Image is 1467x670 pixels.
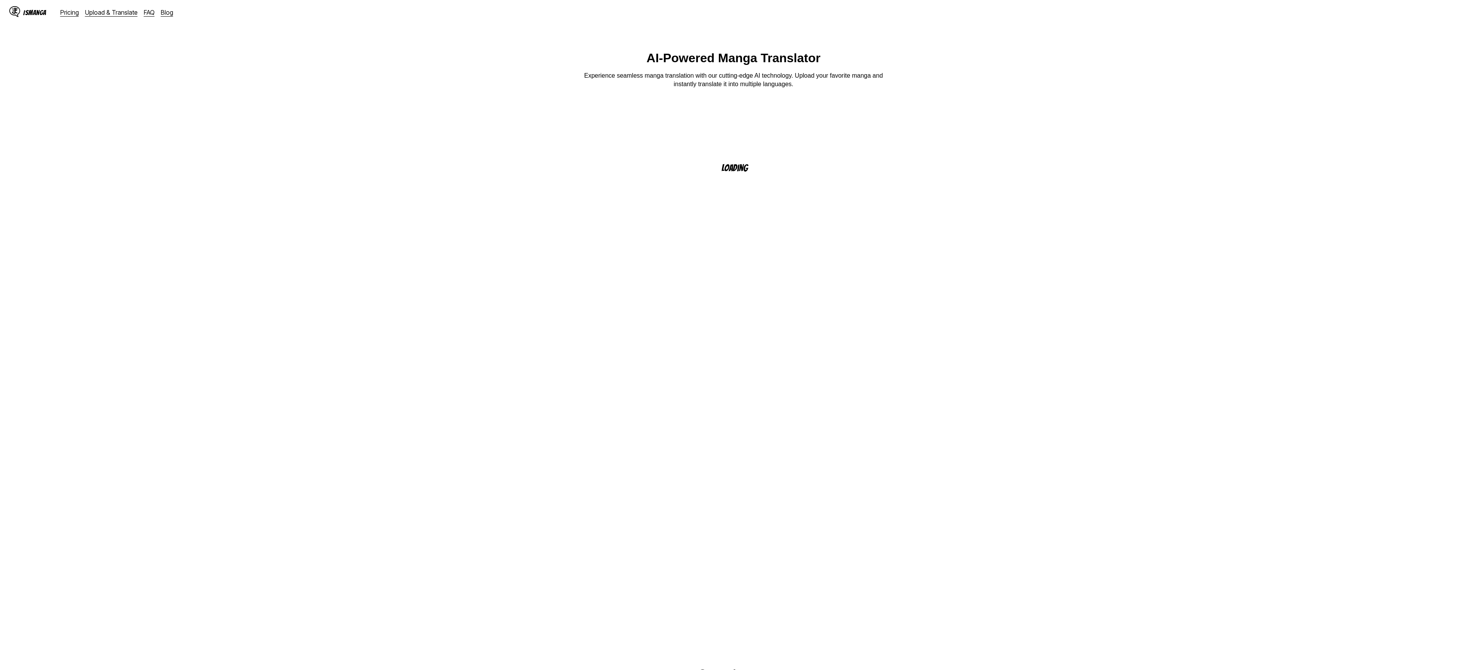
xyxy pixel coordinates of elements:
[647,51,820,65] h1: AI-Powered Manga Translator
[144,9,155,16] a: FAQ
[9,6,60,19] a: IsManga LogoIsManga
[722,163,758,173] p: Loading
[579,71,888,89] p: Experience seamless manga translation with our cutting-edge AI technology. Upload your favorite m...
[9,6,20,17] img: IsManga Logo
[85,9,138,16] a: Upload & Translate
[161,9,173,16] a: Blog
[60,9,79,16] a: Pricing
[23,9,46,16] div: IsManga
